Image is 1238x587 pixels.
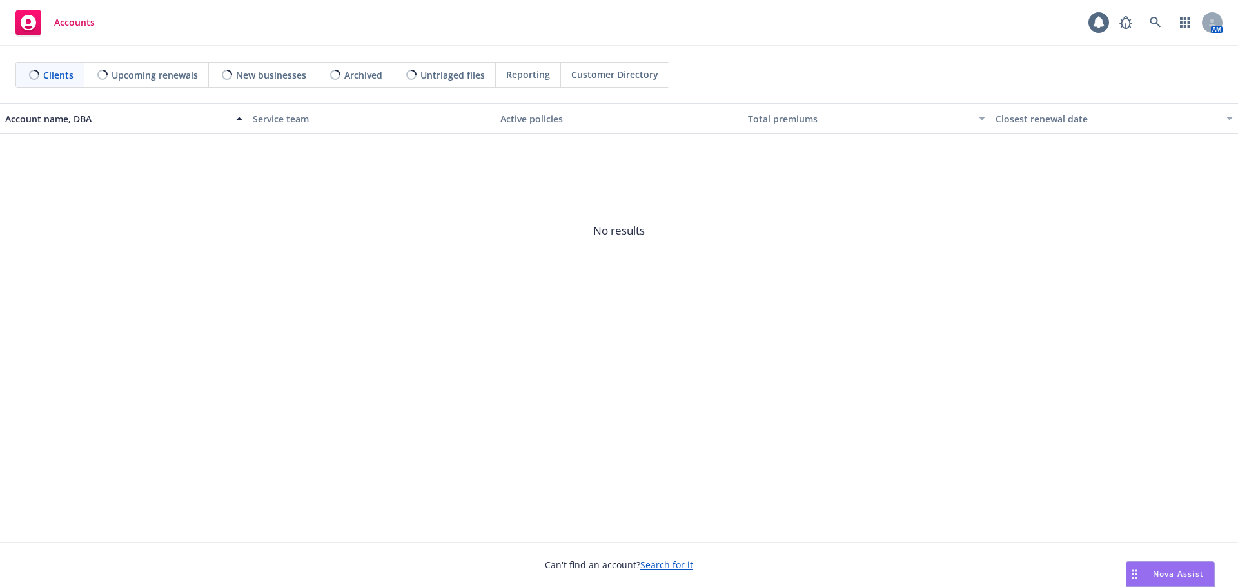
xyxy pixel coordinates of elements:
span: Untriaged files [420,68,485,82]
span: Can't find an account? [545,558,693,572]
button: Nova Assist [1126,561,1215,587]
span: Customer Directory [571,68,658,81]
button: Total premiums [743,103,990,134]
span: Upcoming renewals [112,68,198,82]
span: Clients [43,68,74,82]
a: Search [1143,10,1168,35]
span: Nova Assist [1153,568,1204,579]
div: Active policies [500,112,738,126]
button: Service team [248,103,495,134]
button: Active policies [495,103,743,134]
div: Service team [253,112,490,126]
div: Account name, DBA [5,112,228,126]
div: Total premiums [748,112,971,126]
div: Drag to move [1126,562,1143,586]
button: Closest renewal date [990,103,1238,134]
a: Search for it [640,559,693,571]
a: Report a Bug [1113,10,1139,35]
a: Switch app [1172,10,1198,35]
div: Closest renewal date [996,112,1219,126]
span: Reporting [506,68,550,81]
span: Accounts [54,17,95,28]
span: Archived [344,68,382,82]
span: New businesses [236,68,306,82]
a: Accounts [10,5,100,41]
